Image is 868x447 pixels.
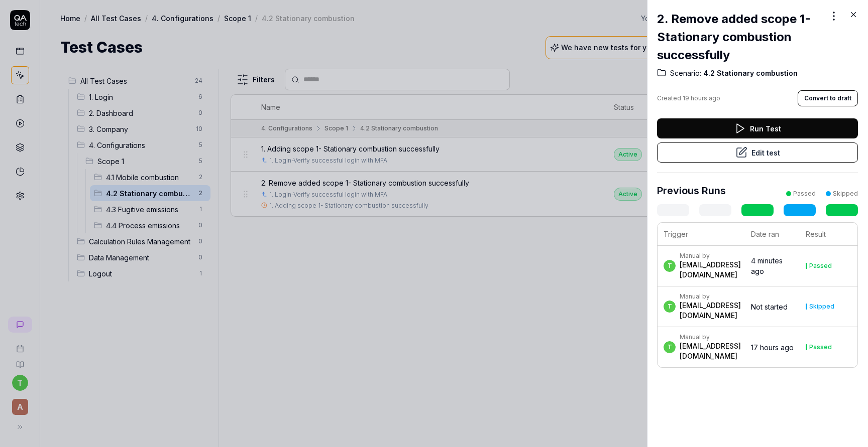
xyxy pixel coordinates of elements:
[664,301,676,313] span: t
[833,189,858,198] div: Skipped
[657,183,726,198] h3: Previous Runs
[657,10,826,64] h2: 2. Remove added scope 1- Stationary combustion successfully
[809,304,834,310] div: Skipped
[701,68,798,78] span: 4.2 Stationary combustion
[745,286,800,327] td: Not started
[658,223,745,246] th: Trigger
[798,90,858,106] button: Convert to draft
[680,301,741,321] div: [EMAIL_ADDRESS][DOMAIN_NAME]
[680,341,741,361] div: [EMAIL_ADDRESS][DOMAIN_NAME]
[680,252,741,260] div: Manual by
[657,94,720,103] div: Created
[800,223,857,246] th: Result
[793,189,816,198] div: Passed
[809,344,832,350] div: Passed
[809,263,832,269] div: Passed
[664,260,676,272] span: t
[680,333,741,341] div: Manual by
[751,343,794,352] time: 17 hours ago
[680,260,741,280] div: [EMAIL_ADDRESS][DOMAIN_NAME]
[670,68,701,78] span: Scenario:
[664,341,676,353] span: t
[680,292,741,301] div: Manual by
[657,118,858,138] button: Run Test
[751,256,783,275] time: 4 minutes ago
[745,223,800,246] th: Date ran
[683,94,720,102] time: 19 hours ago
[657,142,858,163] button: Edit test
